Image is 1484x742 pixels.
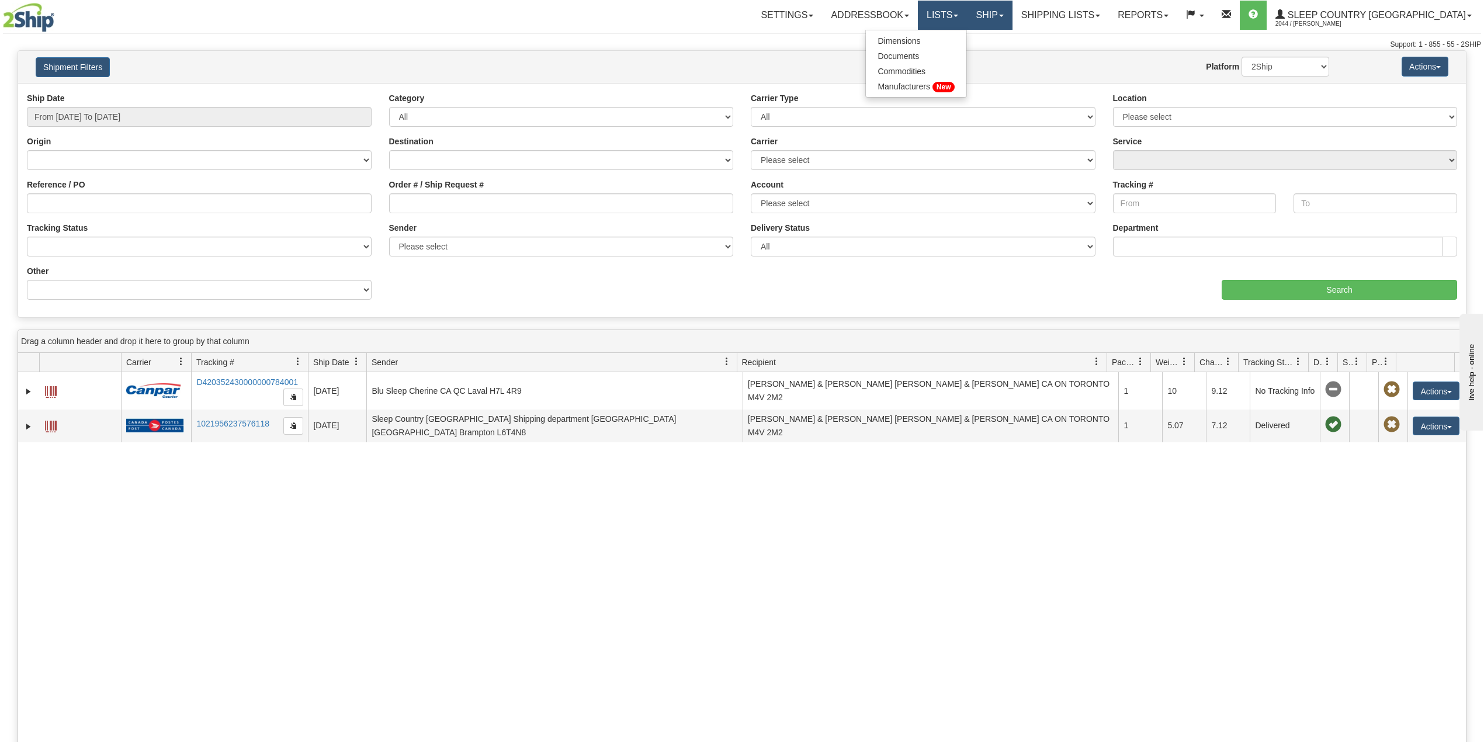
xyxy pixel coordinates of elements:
a: Carrier filter column settings [171,352,191,372]
span: Dimensions [878,36,920,46]
span: Sender [372,356,398,368]
span: Pickup Not Assigned [1384,382,1400,398]
a: Shipping lists [1013,1,1109,30]
span: Recipient [742,356,776,368]
input: To [1294,193,1457,213]
a: Lists [918,1,967,30]
span: On time [1325,417,1341,433]
label: Platform [1206,61,1239,72]
input: From [1113,193,1277,213]
img: 20 - Canada Post [126,418,183,433]
td: 9.12 [1206,372,1250,410]
a: Sender filter column settings [717,352,737,372]
span: Charge [1199,356,1224,368]
span: Pickup Not Assigned [1384,417,1400,433]
a: Expand [23,386,34,397]
label: Tracking Status [27,222,88,234]
span: Commodities [878,67,925,76]
a: Expand [23,421,34,432]
td: Blu Sleep Cherine CA QC Laval H7L 4R9 [366,372,743,410]
a: Addressbook [822,1,918,30]
img: logo2044.jpg [3,3,54,32]
td: Delivered [1250,410,1320,442]
label: Carrier Type [751,92,798,104]
img: 14 - Canpar [126,383,181,398]
button: Actions [1413,417,1459,435]
a: Dimensions [866,33,966,48]
a: Ship [967,1,1012,30]
label: Tracking # [1113,179,1153,190]
td: [DATE] [308,372,366,410]
a: Label [45,415,57,434]
label: Origin [27,136,51,147]
td: 1 [1118,410,1162,442]
button: Actions [1402,57,1448,77]
a: Label [45,381,57,400]
a: Tracking # filter column settings [288,352,308,372]
label: Other [27,265,48,277]
label: Sender [389,222,417,234]
a: Reports [1109,1,1177,30]
td: [PERSON_NAME] & [PERSON_NAME] [PERSON_NAME] & [PERSON_NAME] CA ON TORONTO M4V 2M2 [743,410,1119,442]
label: Department [1113,222,1159,234]
span: Shipment Issues [1343,356,1353,368]
label: Location [1113,92,1147,104]
label: Reference / PO [27,179,85,190]
div: Support: 1 - 855 - 55 - 2SHIP [3,40,1481,50]
a: Ship Date filter column settings [346,352,366,372]
a: Shipment Issues filter column settings [1347,352,1367,372]
a: Tracking Status filter column settings [1288,352,1308,372]
span: No Tracking Info [1325,382,1341,398]
label: Category [389,92,425,104]
span: 2044 / [PERSON_NAME] [1275,18,1363,30]
button: Actions [1413,382,1459,400]
span: Pickup Status [1372,356,1382,368]
span: Documents [878,51,919,61]
label: Carrier [751,136,778,147]
label: Ship Date [27,92,65,104]
div: grid grouping header [18,330,1466,353]
span: Delivery Status [1313,356,1323,368]
a: Documents [866,48,966,64]
td: No Tracking Info [1250,372,1320,410]
a: Delivery Status filter column settings [1317,352,1337,372]
span: Carrier [126,356,151,368]
button: Copy to clipboard [283,417,303,435]
span: Manufacturers [878,82,930,91]
a: Commodities [866,64,966,79]
button: Copy to clipboard [283,389,303,406]
div: live help - online [9,10,108,19]
span: Sleep Country [GEOGRAPHIC_DATA] [1285,10,1466,20]
a: Weight filter column settings [1174,352,1194,372]
a: Recipient filter column settings [1087,352,1107,372]
td: Sleep Country [GEOGRAPHIC_DATA] Shipping department [GEOGRAPHIC_DATA] [GEOGRAPHIC_DATA] Brampton ... [366,410,743,442]
td: 10 [1162,372,1206,410]
label: Delivery Status [751,222,810,234]
label: Service [1113,136,1142,147]
label: Account [751,179,783,190]
label: Order # / Ship Request # [389,179,484,190]
td: [PERSON_NAME] & [PERSON_NAME] [PERSON_NAME] & [PERSON_NAME] CA ON TORONTO M4V 2M2 [743,372,1119,410]
label: Destination [389,136,434,147]
a: Packages filter column settings [1131,352,1150,372]
a: 1021956237576118 [196,419,269,428]
a: Settings [752,1,822,30]
button: Shipment Filters [36,57,110,77]
a: Pickup Status filter column settings [1376,352,1396,372]
iframe: chat widget [1457,311,1483,431]
span: Ship Date [313,356,349,368]
a: Sleep Country [GEOGRAPHIC_DATA] 2044 / [PERSON_NAME] [1267,1,1480,30]
span: Weight [1156,356,1180,368]
td: [DATE] [308,410,366,442]
a: D420352430000000784001 [196,377,298,387]
input: Search [1222,280,1457,300]
span: Tracking # [196,356,234,368]
span: Packages [1112,356,1136,368]
td: 1 [1118,372,1162,410]
td: 5.07 [1162,410,1206,442]
td: 7.12 [1206,410,1250,442]
span: New [932,82,955,92]
span: Tracking Status [1243,356,1294,368]
a: Charge filter column settings [1218,352,1238,372]
a: Manufacturers New [866,79,966,94]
